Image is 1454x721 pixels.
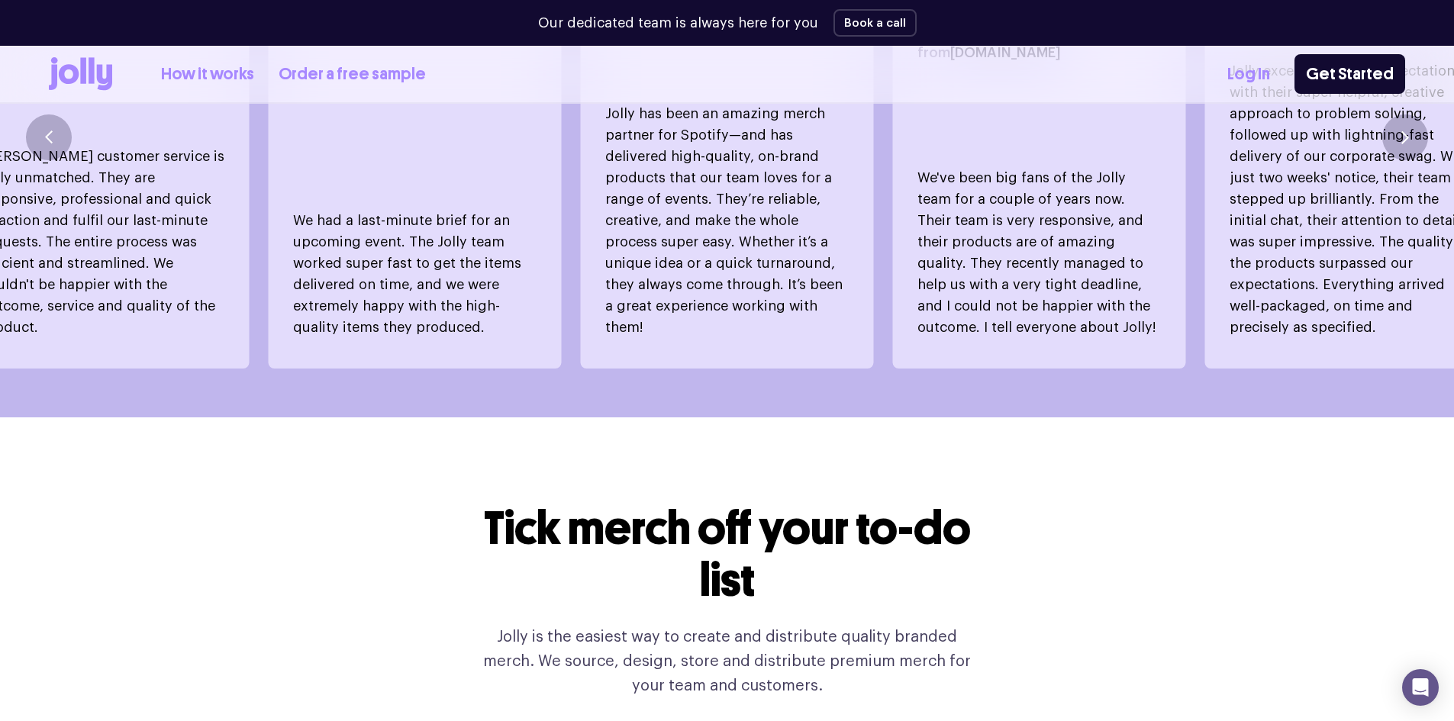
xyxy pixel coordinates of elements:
[917,167,1162,338] p: We've been big fans of the Jolly team for a couple of years now. Their team is very responsive, a...
[1402,669,1439,706] div: Open Intercom Messenger
[471,625,984,698] p: Jolly is the easiest way to create and distribute quality branded merch. We source, design, store...
[538,13,818,34] p: Our dedicated team is always here for you
[605,103,850,338] p: Jolly has been an amazing merch partner for Spotify—and has delivered high-quality, on-brand prod...
[471,503,984,607] h2: Tick merch off your to-do list
[1294,54,1405,94] a: Get Started
[1227,62,1270,87] a: Log In
[279,62,426,87] a: Order a free sample
[293,210,537,338] p: We had a last-minute brief for an upcoming event. The Jolly team worked super fast to get the ite...
[161,62,254,87] a: How it works
[833,9,917,37] button: Book a call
